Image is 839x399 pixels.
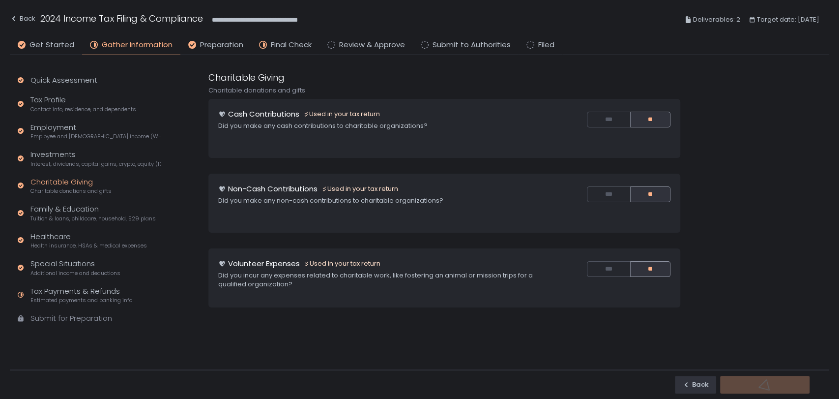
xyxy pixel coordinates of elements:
h1: Volunteer Expenses [228,258,300,270]
div: Charitable donations and gifts [208,86,680,95]
div: Quick Assessment [30,75,97,86]
button: Back [10,12,35,28]
div: Back [10,13,35,25]
span: Interest, dividends, capital gains, crypto, equity (1099s, K-1s) [30,160,161,168]
div: Back [682,380,709,389]
div: Special Situations [30,258,120,277]
div: Employment [30,122,161,141]
div: Tax Profile [30,94,136,113]
h1: Non-Cash Contributions [228,184,318,195]
h1: 2024 Income Tax Filing & Compliance [40,12,203,25]
span: Filed [538,39,554,51]
div: Tax Payments & Refunds [30,286,132,305]
span: Target date: [DATE] [757,14,819,26]
span: Gather Information [102,39,173,51]
div: Investments [30,149,161,168]
div: Used in your tax return [303,110,380,119]
span: Tuition & loans, childcare, household, 529 plans [30,215,156,222]
span: Final Check [271,39,312,51]
span: Employee and [DEMOGRAPHIC_DATA] income (W-2s) [30,133,161,140]
div: Did you incur any expenses related to charitable work, like fostering an animal or mission trips ... [218,271,548,289]
div: Submit for Preparation [30,313,112,324]
div: Used in your tax return [321,184,398,193]
div: Did you make any non-cash contributions to charitable organizations? [218,196,548,205]
span: Contact info, residence, and dependents [30,106,136,113]
h1: Cash Contributions [228,109,299,120]
span: Estimated payments and banking info [30,297,132,304]
div: Did you make any cash contributions to charitable organizations? [218,122,548,130]
span: Review & Approve [339,39,405,51]
div: Healthcare [30,231,147,250]
span: Preparation [200,39,243,51]
span: Deliverables: 2 [693,14,740,26]
span: Health insurance, HSAs & medical expenses [30,242,147,249]
h1: Charitable Giving [208,71,285,84]
span: Additional income and deductions [30,270,120,277]
span: Charitable donations and gifts [30,187,112,195]
button: Back [675,376,716,394]
div: Charitable Giving [30,177,112,195]
div: Used in your tax return [304,259,380,268]
div: Family & Education [30,204,156,222]
span: Submit to Authorities [433,39,511,51]
span: Get Started [29,39,74,51]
